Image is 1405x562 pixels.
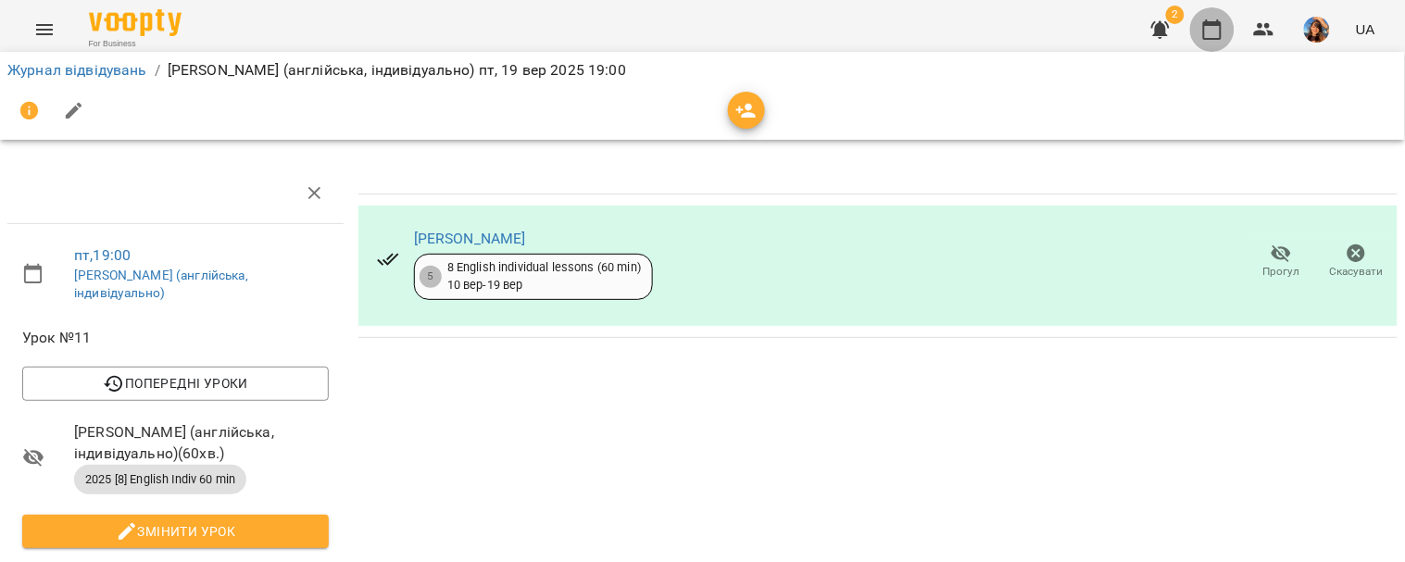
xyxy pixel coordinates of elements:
span: [PERSON_NAME] (англійська, індивідуально) ( 60 хв. ) [74,421,329,465]
img: a3cfe7ef423bcf5e9dc77126c78d7dbf.jpg [1304,17,1330,43]
span: Урок №11 [22,327,329,349]
a: [PERSON_NAME] [414,230,526,247]
span: 2 [1166,6,1185,24]
li: / [155,59,160,81]
span: 2025 [8] English Indiv 60 min [74,471,246,488]
span: UA [1356,19,1375,39]
span: Попередні уроки [37,372,314,394]
p: [PERSON_NAME] (англійська, індивідуально) пт, 19 вер 2025 19:00 [168,59,626,81]
span: Змінити урок [37,520,314,543]
a: [PERSON_NAME] (англійська, індивідуально) [74,268,248,301]
button: Menu [22,7,67,52]
button: UA [1349,12,1383,46]
span: Прогул [1263,264,1300,280]
div: 8 English individual lessons (60 min) 10 вер - 19 вер [447,259,641,293]
a: Журнал відвідувань [7,61,147,79]
button: Скасувати [1319,236,1394,288]
span: For Business [89,38,182,50]
img: Voopty Logo [89,9,182,36]
button: Попередні уроки [22,367,329,400]
span: Скасувати [1330,264,1384,280]
nav: breadcrumb [7,59,1398,81]
button: Прогул [1244,236,1319,288]
div: 5 [420,266,442,288]
a: пт , 19:00 [74,246,131,264]
button: Змінити урок [22,515,329,548]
